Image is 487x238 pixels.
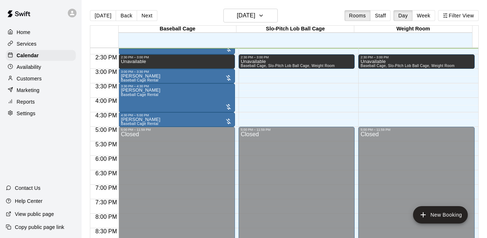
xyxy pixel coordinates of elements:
span: 3:00 PM [94,69,119,75]
div: Weight Room [354,26,472,33]
span: 5:30 PM [94,141,119,147]
div: 3:00 PM – 3:30 PM: JOHN KLASSEN [119,69,235,83]
span: Baseball Cage Rental [121,93,158,97]
div: 2:30 PM – 3:00 PM [121,55,233,59]
div: 5:00 PM – 11:59 PM [360,128,472,131]
span: Baseball Cage, Slo-Pitch Lob Ball Cage, Weight Room [360,64,454,68]
p: Customers [17,75,42,82]
button: Day [393,10,412,21]
p: Help Center [15,197,42,205]
p: Reports [17,98,35,105]
p: Copy public page link [15,224,64,231]
p: Home [17,29,30,36]
p: View public page [15,210,54,218]
div: 3:30 PM – 4:30 PM: Ben Dyck [119,83,235,112]
span: 4:30 PM [94,112,119,118]
a: Reports [6,96,76,107]
span: 8:30 PM [94,228,119,234]
a: Home [6,27,76,38]
p: Availability [17,63,41,71]
button: Staff [370,10,391,21]
button: Next [137,10,157,21]
div: 2:30 PM – 3:00 PM: Unavailable [358,54,475,69]
div: Baseball Cage [119,26,236,33]
button: [DATE] [90,10,116,21]
span: 8:00 PM [94,214,119,220]
span: 7:30 PM [94,199,119,205]
p: Services [17,40,37,47]
p: Settings [17,110,36,117]
button: add [413,206,468,224]
span: 7:00 PM [94,185,119,191]
span: Baseball Cage, Slo-Pitch Lob Ball Cage, Weight Room [241,64,335,68]
a: Services [6,38,76,49]
span: 6:00 PM [94,156,119,162]
div: 3:30 PM – 4:30 PM [121,84,233,88]
button: [DATE] [223,9,278,22]
a: Settings [6,108,76,119]
span: 6:30 PM [94,170,119,176]
span: 4:00 PM [94,98,119,104]
a: Marketing [6,85,76,96]
span: 2:30 PM [94,54,119,60]
div: 5:00 PM – 11:59 PM [241,128,353,131]
a: Calendar [6,50,76,61]
div: Slo-Pitch Lob Ball Cage [236,26,354,33]
div: 2:30 PM – 3:00 PM [360,55,472,59]
div: 2:30 PM – 3:00 PM [241,55,353,59]
div: 2:30 PM – 3:00 PM: Unavailable [239,54,355,69]
p: Marketing [17,87,40,94]
button: Week [412,10,435,21]
div: 4:30 PM – 5:00 PM: JOHN KLASSEN [119,112,235,127]
button: Back [116,10,137,21]
span: 3:30 PM [94,83,119,89]
span: Baseball Cage Rental [121,78,158,82]
span: 5:00 PM [94,127,119,133]
p: Contact Us [15,184,41,192]
div: 2:30 PM – 3:00 PM: Unavailable [119,54,235,69]
span: Baseball Cage Rental [121,122,158,126]
div: 4:30 PM – 5:00 PM [121,113,233,117]
button: Rooms [344,10,371,21]
a: Customers [6,73,76,84]
button: Filter View [438,10,479,21]
h6: [DATE] [237,11,255,21]
p: Calendar [17,52,39,59]
div: 3:00 PM – 3:30 PM [121,70,233,74]
a: Availability [6,62,76,72]
div: 5:00 PM – 11:59 PM [121,128,233,131]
